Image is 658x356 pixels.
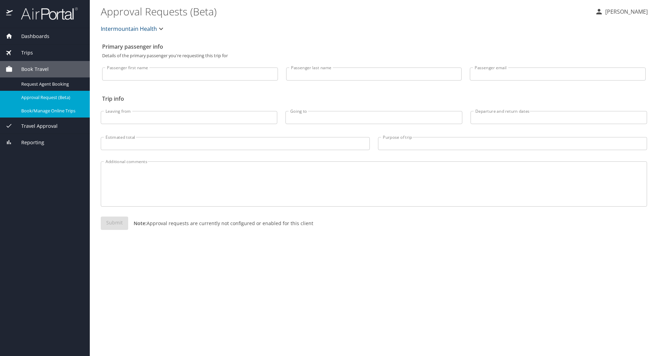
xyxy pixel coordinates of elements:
[128,220,313,227] p: Approval requests are currently not configured or enabled for this client
[21,81,82,87] span: Request Agent Booking
[21,94,82,101] span: Approval Request (Beta)
[134,220,147,226] strong: Note:
[101,24,157,34] span: Intermountain Health
[102,53,646,58] p: Details of the primary passenger you're requesting this trip for
[6,7,13,20] img: icon-airportal.png
[13,65,49,73] span: Book Travel
[101,1,589,22] h1: Approval Requests (Beta)
[13,7,78,20] img: airportal-logo.png
[592,5,650,18] button: [PERSON_NAME]
[98,22,168,36] button: Intermountain Health
[102,41,646,52] h2: Primary passenger info
[102,93,646,104] h2: Trip info
[13,33,49,40] span: Dashboards
[21,108,82,114] span: Book/Manage Online Trips
[13,122,58,130] span: Travel Approval
[603,8,648,16] p: [PERSON_NAME]
[13,49,33,57] span: Trips
[13,139,44,146] span: Reporting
